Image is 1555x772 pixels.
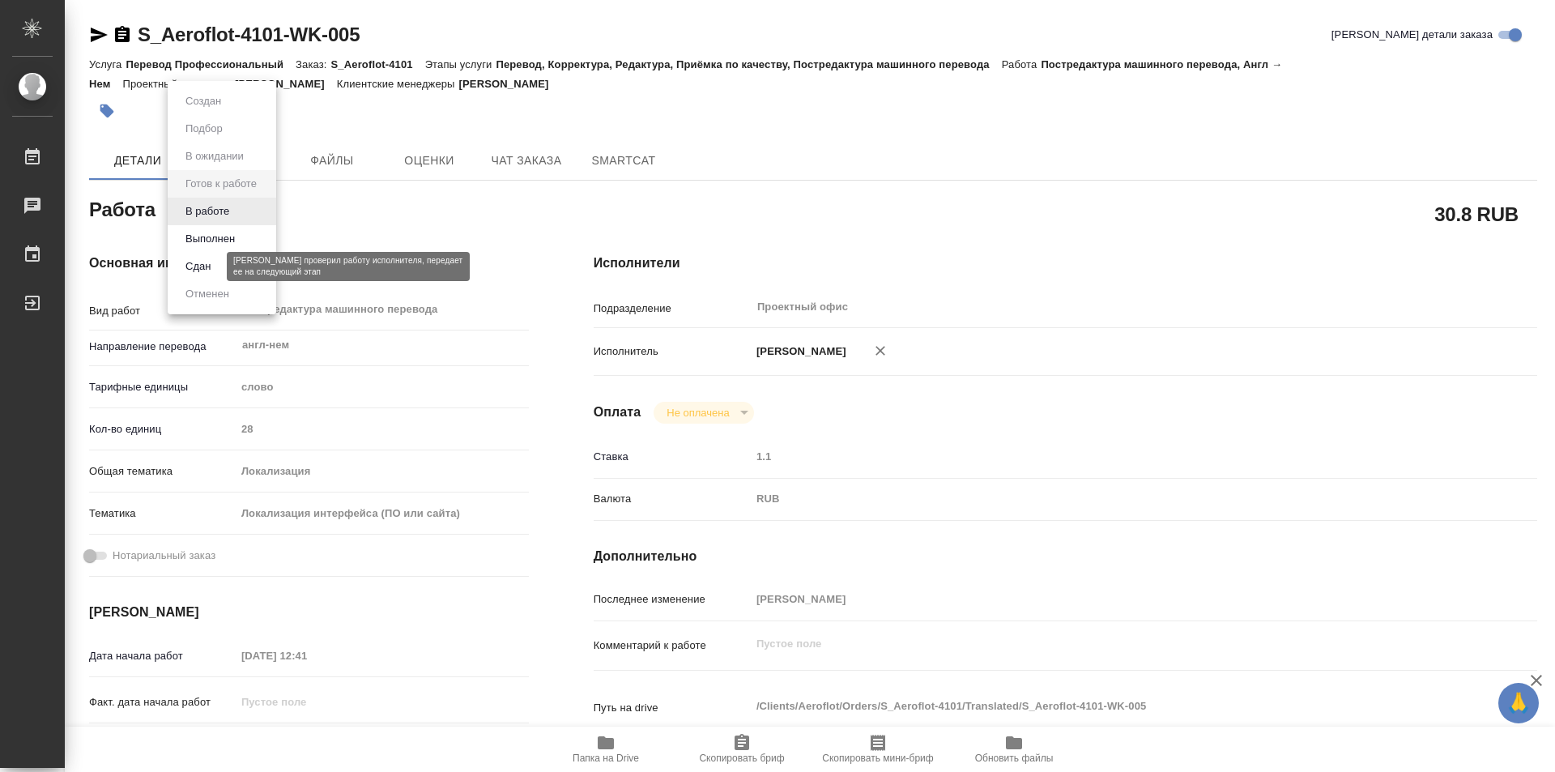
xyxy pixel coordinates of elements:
[181,147,249,165] button: В ожидании
[181,203,234,220] button: В работе
[181,175,262,193] button: Готов к работе
[181,120,228,138] button: Подбор
[181,230,240,248] button: Выполнен
[181,258,215,275] button: Сдан
[181,285,234,303] button: Отменен
[181,92,226,110] button: Создан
